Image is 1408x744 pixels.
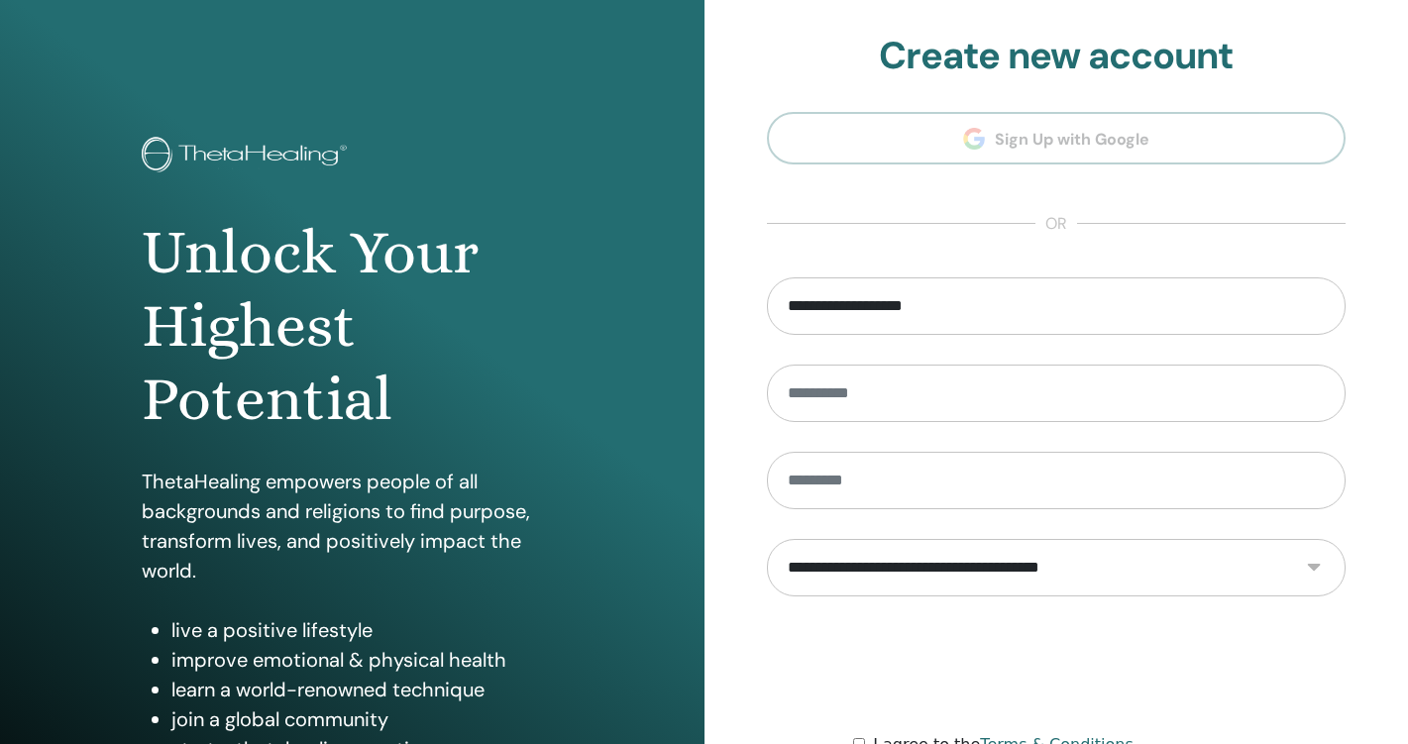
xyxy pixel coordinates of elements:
[171,615,562,645] li: live a positive lifestyle
[906,626,1207,703] iframe: reCAPTCHA
[142,216,562,437] h1: Unlock Your Highest Potential
[171,675,562,704] li: learn a world-renowned technique
[171,704,562,734] li: join a global community
[171,645,562,675] li: improve emotional & physical health
[142,467,562,585] p: ThetaHealing empowers people of all backgrounds and religions to find purpose, transform lives, a...
[1035,212,1077,236] span: or
[767,34,1347,79] h2: Create new account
